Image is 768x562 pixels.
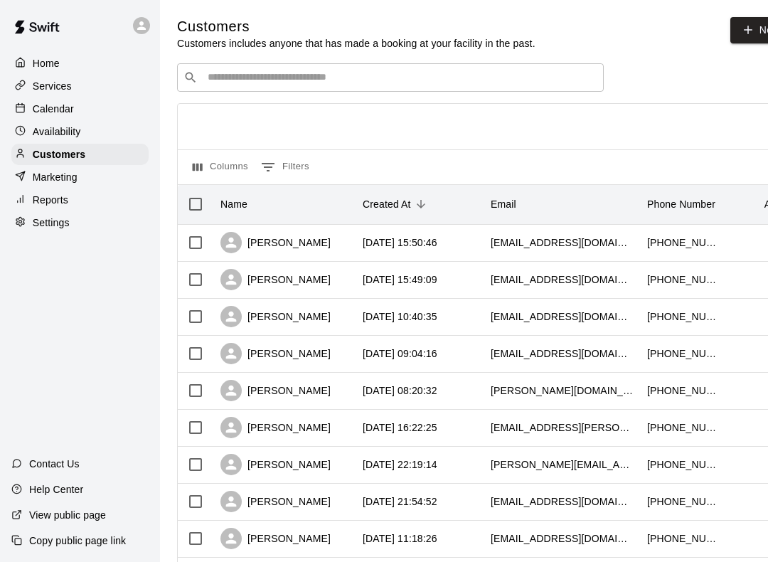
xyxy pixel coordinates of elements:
div: 2025-08-07 15:50:46 [363,235,437,250]
a: Availability [11,121,149,142]
div: +18087283906 [647,346,718,361]
div: +18087832147 [647,235,718,250]
div: [PERSON_NAME] [220,343,331,364]
p: Customers includes anyone that has made a booking at your facility in the past. [177,36,535,51]
p: Copy public page link [29,534,126,548]
div: Phone Number [647,184,715,224]
div: [PERSON_NAME] [220,306,331,327]
div: 2025-08-01 11:18:26 [363,531,437,546]
div: [PERSON_NAME] [220,417,331,438]
div: Search customers by name or email [177,63,604,92]
p: View public page [29,508,106,522]
h5: Customers [177,17,535,36]
div: 2025-08-06 08:20:32 [363,383,437,398]
div: snugg246@aol.com [491,309,633,324]
p: Contact Us [29,457,80,471]
div: Created At [356,184,484,224]
div: 2025-08-06 10:40:35 [363,309,437,324]
p: Calendar [33,102,74,116]
div: +18083873847 [647,272,718,287]
div: +12566272924 [647,457,718,472]
a: Reports [11,189,149,211]
div: +18083970547 [647,383,718,398]
a: Settings [11,212,149,233]
div: [PERSON_NAME] [220,454,331,475]
div: ryan.i.tanouye.mil@army.mil [491,383,633,398]
div: 2025-08-07 15:49:09 [363,272,437,287]
p: Reports [33,193,68,207]
div: 2025-08-06 09:04:16 [363,346,437,361]
p: Home [33,56,60,70]
div: firecrackershi.bmh@yahoo.com [491,235,633,250]
div: dale.palmer1970@gmail.com [491,457,633,472]
div: 2025-08-05 16:22:25 [363,420,437,435]
div: 2025-08-01 21:54:52 [363,494,437,509]
a: Marketing [11,166,149,188]
div: mjlyman015@gmail.com [491,272,633,287]
div: +16608539902 [647,494,718,509]
div: juekawa@newcitynissan.com [491,531,633,546]
button: Show filters [257,156,313,179]
div: Phone Number [640,184,725,224]
button: Select columns [189,156,252,179]
div: Created At [363,184,411,224]
p: Help Center [29,482,83,497]
div: Name [213,184,356,224]
div: [PERSON_NAME] [220,491,331,512]
div: blau1961@hotmail.com [491,346,633,361]
div: [PERSON_NAME] [220,528,331,549]
p: Availability [33,124,81,139]
div: Email [484,184,640,224]
div: [PERSON_NAME] [220,269,331,290]
a: Services [11,75,149,97]
div: alika.mcguire@gmail.com [491,420,633,435]
a: Calendar [11,98,149,120]
p: Customers [33,147,85,161]
div: Email [491,184,516,224]
div: abean@titletownevents.org [491,494,633,509]
a: Home [11,53,149,74]
div: +18083728172 [647,531,718,546]
div: [PERSON_NAME] [220,232,331,253]
div: 2025-08-01 22:19:14 [363,457,437,472]
p: Settings [33,216,70,230]
div: +19047161970 [647,309,718,324]
p: Services [33,79,72,93]
a: Customers [11,144,149,165]
p: Marketing [33,170,78,184]
button: Sort [411,194,431,214]
div: [PERSON_NAME] [220,380,331,401]
div: +18087291105 [647,420,718,435]
div: Name [220,184,247,224]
